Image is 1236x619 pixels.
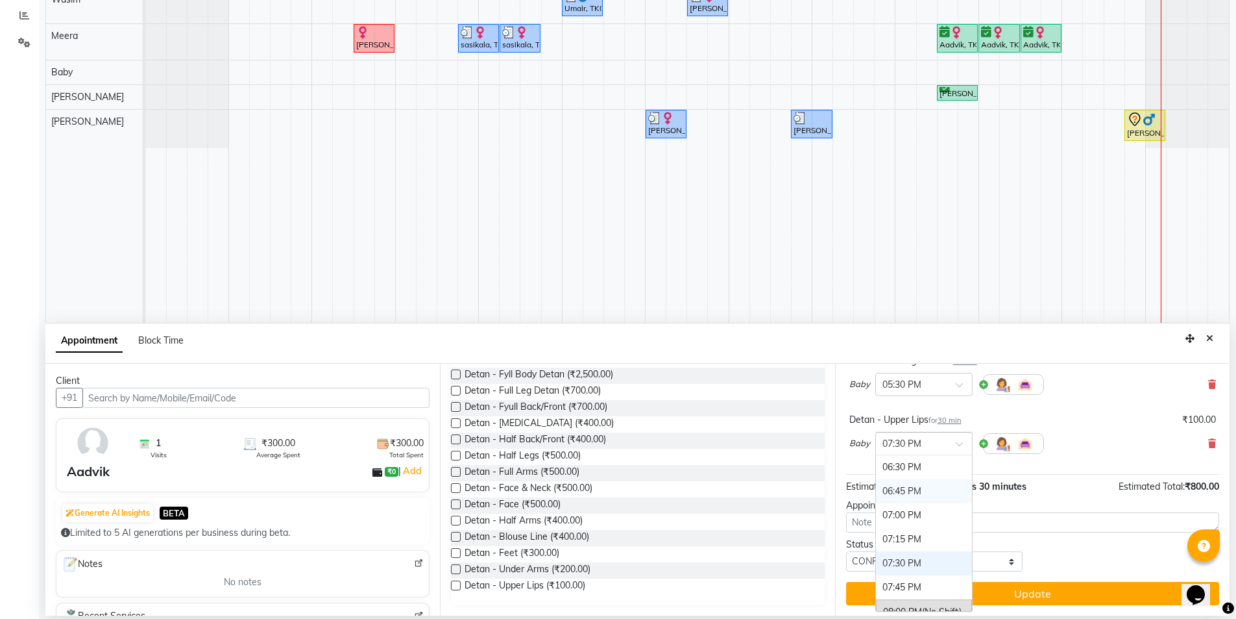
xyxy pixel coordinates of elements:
img: avatar [74,424,112,462]
div: Limited to 5 AI generations per business during beta. [61,526,424,540]
span: Detan - Half Arms (₹400.00) [465,514,583,530]
div: 07:45 PM [876,575,972,600]
span: Baby [51,66,73,78]
small: for [928,416,962,425]
div: ₹100.00 [1182,413,1216,427]
span: Detan - Face (₹500.00) [465,498,561,514]
span: Detan - Fyull Back/Front (₹700.00) [465,400,607,416]
ng-dropdown-panel: Options list [875,455,973,612]
input: Search by Name/Mobile/Email/Code [82,388,430,408]
span: Detan - Blouse Line (₹400.00) [465,530,589,546]
div: [PERSON_NAME], TK09, 05:30 PM-06:00 PM, Pedicure - Classic [938,87,976,99]
span: Visits [151,450,167,460]
div: 07:00 PM [876,503,972,527]
a: Add [401,463,424,479]
div: [PERSON_NAME], TK07, 02:00 PM-02:30 PM, Threading - Eyebrows [647,112,685,136]
span: ₹300.00 [261,436,295,450]
span: Detan - Half Back/Front (₹400.00) [465,433,606,449]
button: Update [846,582,1219,605]
span: 30 min [938,416,962,425]
img: Hairdresser.png [994,436,1010,451]
span: (No Shift) [922,606,962,618]
span: Baby [849,378,870,391]
div: Aadvik, TK05, 06:00 PM-06:30 PM, Threading - Eyebrows [980,26,1019,51]
span: 1 [156,436,161,450]
span: Detan - Full Arms (₹500.00) [465,465,579,481]
span: Meera [51,30,78,42]
button: +91 [56,388,83,408]
span: Detan - Feet (₹300.00) [465,546,559,562]
div: [PERSON_NAME], TK10, 07:45 PM-08:15 PM, Styling - Shave [1126,112,1164,139]
span: Block Time [138,335,184,346]
span: Estimated Total: [1119,481,1185,492]
div: Aadvik, TK05, 06:30 PM-07:00 PM, Facials - Cleanup [1022,26,1060,51]
span: Baby [849,437,870,450]
div: Client [56,374,430,388]
span: ₹300.00 [390,436,424,450]
span: Estimated Service Time: [846,481,945,492]
button: Close [1200,329,1219,349]
div: sasikala, TK04, 11:45 AM-12:15 PM, Threading - Eyebrows [459,26,498,51]
div: 06:45 PM [876,479,972,503]
span: [PERSON_NAME] [51,116,124,127]
div: Status [846,538,1023,551]
span: No notes [224,575,261,589]
img: Interior.png [1017,377,1033,392]
div: sasikala, TK04, 12:15 PM-12:45 PM, Threading - Upper-Lip [501,26,539,51]
span: [PERSON_NAME] [51,91,124,103]
span: Detan - Face & Neck (₹500.00) [465,481,592,498]
span: Total Spent [389,450,424,460]
div: Appointment Notes [846,499,1219,512]
div: Aadvik [67,462,110,481]
span: Appointment [56,329,123,353]
span: | [398,463,424,479]
div: [PERSON_NAME], TK08, 03:45 PM-04:15 PM, Pedicure - Classic [792,112,831,136]
span: 2 hours 30 minutes [945,481,1026,492]
span: ₹0 [385,467,398,477]
button: Generate AI Insights [62,504,153,522]
span: Detan - Half Legs (₹500.00) [465,449,581,465]
span: ₹800.00 [1185,481,1219,492]
span: Detan - [MEDICAL_DATA] (₹400.00) [465,416,614,433]
img: Hairdresser.png [994,377,1010,392]
div: [PERSON_NAME], TK01, 10:30 AM-11:00 AM, Piercing - [MEDICAL_DATA] With Stud [355,26,393,51]
div: Detan - Upper Lips [849,413,962,427]
span: Detan - Upper Lips (₹100.00) [465,579,585,595]
span: Detan - Full Leg Detan (₹700.00) [465,384,601,400]
span: Detan - Fyll Body Detan (₹2,500.00) [465,368,613,384]
div: 06:30 PM [876,455,972,479]
div: 07:15 PM [876,527,972,551]
div: 07:30 PM [876,551,972,575]
div: Aadvik, TK05, 05:30 PM-06:00 PM, Detan - Face & Neck [938,26,976,51]
img: Interior.png [1017,436,1033,451]
span: Notes [62,556,103,573]
span: Detan - Under Arms (₹200.00) [465,562,590,579]
span: Average Spent [256,450,300,460]
span: BETA [160,507,188,519]
iframe: chat widget [1181,567,1223,606]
